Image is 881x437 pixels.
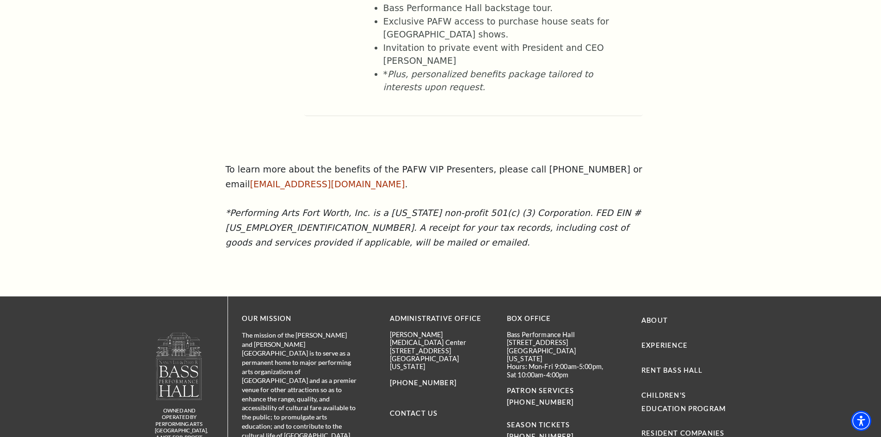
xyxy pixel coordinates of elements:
[507,385,610,408] p: PATRON SERVICES [PHONE_NUMBER]
[226,208,641,247] em: *Performing Arts Fort Worth, Inc. is a [US_STATE] non-profit 501(c) (3) Corporation. FED EIN #[US...
[383,1,632,15] li: Bass Performance Hall backstage tour.
[390,409,438,417] a: Contact Us
[226,162,656,192] p: To learn more about the benefits of the PAFW VIP Presenters, please call [PHONE_NUMBER] or email .
[507,331,610,339] p: Bass Performance Hall
[641,341,688,349] a: Experience
[390,355,493,371] p: [GEOGRAPHIC_DATA][US_STATE]
[851,411,871,431] div: Accessibility Menu
[250,179,405,189] a: [EMAIL_ADDRESS][DOMAIN_NAME]
[507,347,610,363] p: [GEOGRAPHIC_DATA][US_STATE]
[390,347,493,355] p: [STREET_ADDRESS]
[507,363,610,379] p: Hours: Mon-Fri 9:00am-5:00pm, Sat 10:00am-4:00pm
[507,313,610,325] p: BOX OFFICE
[383,15,632,41] li: Exclusive PAFW access to purchase house seats for [GEOGRAPHIC_DATA] shows.
[383,69,593,92] em: Plus, personalized benefits package tailored to interests upon request.
[383,41,632,68] li: Invitation to private event with President and CEO [PERSON_NAME]
[641,366,702,374] a: Rent Bass Hall
[641,391,726,412] a: Children's Education Program
[390,331,493,347] p: [PERSON_NAME][MEDICAL_DATA] Center
[641,429,724,437] a: Resident Companies
[641,316,668,324] a: About
[242,313,357,325] p: OUR MISSION
[507,339,610,346] p: [STREET_ADDRESS]
[390,377,493,389] p: [PHONE_NUMBER]
[155,332,203,400] img: owned and operated by Performing Arts Fort Worth, A NOT-FOR-PROFIT 501(C)3 ORGANIZATION
[390,313,493,325] p: Administrative Office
